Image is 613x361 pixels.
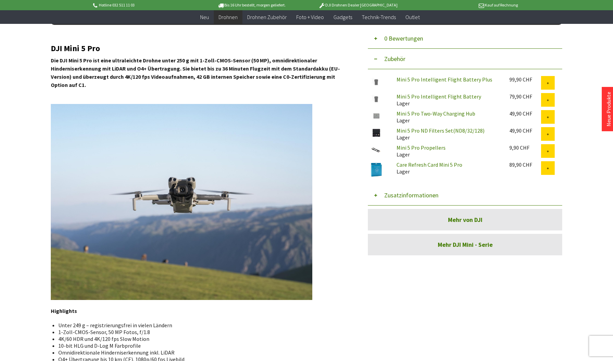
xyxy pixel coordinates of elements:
[368,185,562,206] button: Zusatzinformationen
[200,14,209,20] span: Neu
[51,44,347,53] h2: DJI Mini 5 Pro
[92,1,198,9] p: Hotline 032 511 11 03
[58,335,342,342] li: 4K/60 HDR und 4K/120 fps Slow Motion
[411,1,518,9] p: Kauf auf Rechnung
[509,93,541,100] div: 79,90 CHF
[368,76,385,87] img: Mini 5 Pro Intelligent Flight Battery Plus
[605,92,612,126] a: Neue Produkte
[391,110,504,124] div: Lager
[397,110,475,117] a: Mini 5 Pro Two-Way Charging Hub
[397,76,492,83] a: Mini 5 Pro Intelligent Flight Battery Plus
[368,127,385,138] img: Mini 5 Pro ND Filters Set(ND8/32/128)
[51,307,77,314] strong: Highlights
[368,49,562,69] button: Zubehör
[368,28,562,49] button: 0 Bewertungen
[509,76,541,83] div: 99,90 CHF
[296,14,324,20] span: Foto + Video
[305,1,411,9] p: DJI Drohnen Dealer [GEOGRAPHIC_DATA]
[509,127,541,134] div: 49,90 CHF
[198,1,304,9] p: Bis 16 Uhr bestellt, morgen geliefert.
[509,144,541,151] div: 9,90 CHF
[509,161,541,168] div: 89,90 CHF
[401,10,424,24] a: Outlet
[195,10,214,24] a: Neu
[368,209,562,230] a: Mehr von DJI
[368,144,385,155] img: Mini 5 Pro Propellers
[329,10,357,24] a: Gadgets
[58,322,342,329] li: Unter 249 g – registrierungsfrei in vielen Ländern
[368,110,385,121] img: Mini 5 Pro Two-Way Charging Hub
[291,10,329,24] a: Foto + Video
[247,14,287,20] span: Drohnen Zubehör
[391,93,504,107] div: Lager
[397,144,446,151] a: Mini 5 Pro Propellers
[509,110,541,117] div: 49,90 CHF
[397,93,481,100] a: Mini 5 Pro Intelligent Flight Battery
[391,127,504,141] div: Lager
[219,14,238,20] span: Drohnen
[242,10,291,24] a: Drohnen Zubehör
[368,234,562,255] a: Mehr DJI Mini - Serie
[368,161,385,178] img: Care Refresh Card Mini 5 Pro
[333,14,352,20] span: Gadgets
[51,104,312,300] img: In-Flight-4-1
[391,144,504,158] div: Lager
[397,127,484,134] a: Mini 5 Pro ND Filters Set(ND8/32/128)
[362,14,396,20] span: Technik-Trends
[391,161,504,175] div: Lager
[368,93,385,104] img: Mini 5 Pro Intelligent Flight Battery
[357,10,401,24] a: Technik-Trends
[58,349,342,356] li: Omnidirektionale Hinderniserkennung inkl. LiDAR
[58,329,342,335] li: 1-Zoll-CMOS-Sensor, 50 MP Fotos, f/1.8
[214,10,242,24] a: Drohnen
[397,161,462,168] a: Care Refresh Card Mini 5 Pro
[51,57,340,88] strong: Die DJI Mini 5 Pro ist eine ultraleichte Drohne unter 250 g mit 1-Zoll-CMOS-Sensor (50 MP), omnid...
[405,14,420,20] span: Outlet
[58,342,342,349] li: 10-bit HLG und D-Log M Farbprofile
